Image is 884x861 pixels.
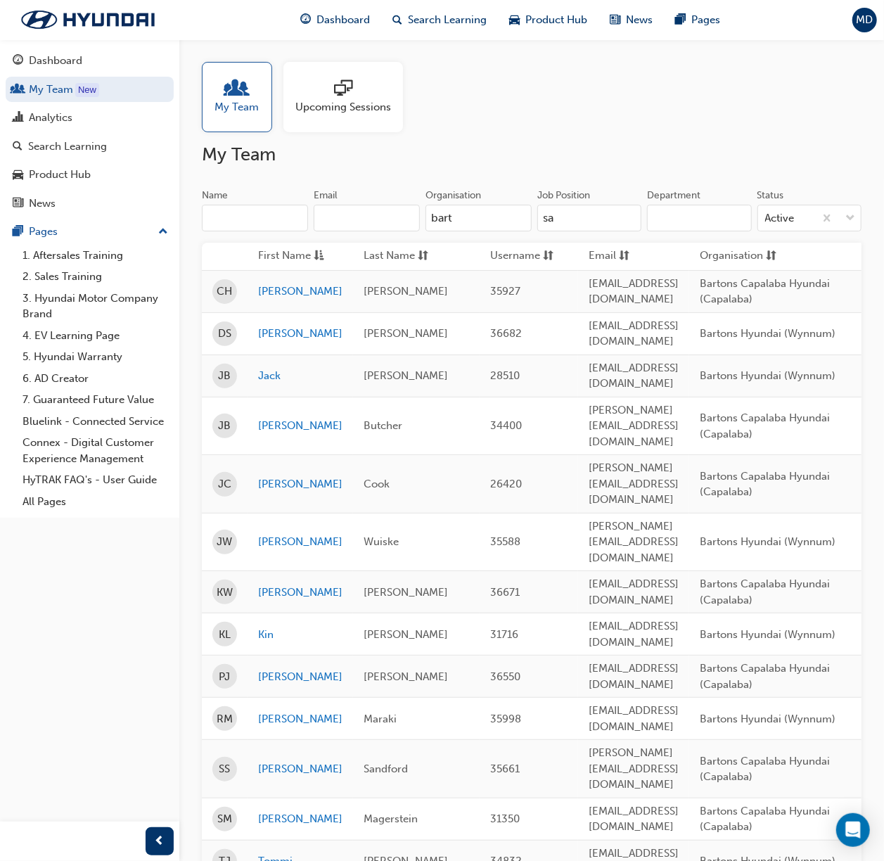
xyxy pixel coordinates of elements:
[676,11,686,29] span: pages-icon
[364,812,418,825] span: Magerstein
[258,418,342,434] a: [PERSON_NAME]
[589,620,679,649] span: [EMAIL_ADDRESS][DOMAIN_NAME]
[314,205,420,231] input: Email
[700,248,763,265] span: Organisation
[6,45,174,219] button: DashboardMy TeamAnalyticsSearch LearningProduct HubNews
[219,627,231,643] span: KL
[364,248,415,265] span: Last Name
[202,143,861,166] h2: My Team
[13,112,23,125] span: chart-icon
[490,763,520,775] span: 35661
[218,476,231,492] span: JC
[13,55,23,68] span: guage-icon
[6,77,174,103] a: My Team
[217,283,233,300] span: CH
[836,813,870,847] div: Open Intercom Messenger
[258,476,342,492] a: [PERSON_NAME]
[17,325,174,347] a: 4. EV Learning Page
[258,761,342,777] a: [PERSON_NAME]
[258,585,342,601] a: [PERSON_NAME]
[215,99,260,115] span: My Team
[258,248,311,265] span: First Name
[17,368,174,390] a: 6. AD Creator
[295,99,391,115] span: Upcoming Sessions
[647,205,751,231] input: Department
[852,8,877,32] button: MD
[364,535,399,548] span: Wuiske
[6,105,174,131] a: Analytics
[589,248,666,265] button: Emailsorting-icon
[75,83,99,97] div: Tooltip anchor
[490,628,518,641] span: 31716
[364,369,448,382] span: [PERSON_NAME]
[490,419,522,432] span: 34400
[589,319,679,348] span: [EMAIL_ADDRESS][DOMAIN_NAME]
[490,670,520,683] span: 36550
[290,6,382,34] a: guage-iconDashboard
[589,805,679,834] span: [EMAIL_ADDRESS][DOMAIN_NAME]
[700,248,777,265] button: Organisationsorting-icon
[283,62,414,132] a: Upcoming Sessions
[589,662,679,691] span: [EMAIL_ADDRESS][DOMAIN_NAME]
[258,811,342,827] a: [PERSON_NAME]
[6,162,174,188] a: Product Hub
[258,627,342,643] a: Kin
[490,586,520,599] span: 36671
[202,189,228,203] div: Name
[665,6,732,34] a: pages-iconPages
[490,812,520,825] span: 31350
[490,369,520,382] span: 28510
[6,48,174,74] a: Dashboard
[364,670,448,683] span: [PERSON_NAME]
[7,5,169,34] img: Trak
[258,711,342,727] a: [PERSON_NAME]
[29,110,72,126] div: Analytics
[499,6,599,34] a: car-iconProduct Hub
[17,411,174,433] a: Bluelink - Connected Service
[13,226,23,238] span: pages-icon
[6,219,174,245] button: Pages
[409,12,487,28] span: Search Learning
[258,326,342,342] a: [PERSON_NAME]
[589,461,679,506] span: [PERSON_NAME][EMAIL_ADDRESS][DOMAIN_NAME]
[589,520,679,564] span: [PERSON_NAME][EMAIL_ADDRESS][DOMAIN_NAME]
[589,277,679,306] span: [EMAIL_ADDRESS][DOMAIN_NAME]
[258,368,342,384] a: Jack
[364,419,402,432] span: Butcher
[857,12,873,28] span: MD
[526,12,588,28] span: Product Hub
[393,11,403,29] span: search-icon
[219,368,231,384] span: JB
[537,205,641,231] input: Job Position
[364,248,441,265] button: Last Namesorting-icon
[13,198,23,210] span: news-icon
[692,12,721,28] span: Pages
[217,534,233,550] span: JW
[29,196,56,212] div: News
[314,189,338,203] div: Email
[218,326,231,342] span: DS
[17,491,174,513] a: All Pages
[301,11,312,29] span: guage-icon
[627,12,653,28] span: News
[364,713,397,725] span: Maraki
[589,362,679,390] span: [EMAIL_ADDRESS][DOMAIN_NAME]
[13,84,23,96] span: people-icon
[490,713,521,725] span: 35998
[364,763,408,775] span: Sandford
[589,704,679,733] span: [EMAIL_ADDRESS][DOMAIN_NAME]
[17,469,174,491] a: HyTRAK FAQ's - User Guide
[700,369,835,382] span: Bartons Hyundai (Wynnum)
[217,811,232,827] span: SM
[619,248,629,265] span: sorting-icon
[537,189,590,203] div: Job Position
[6,134,174,160] a: Search Learning
[364,478,390,490] span: Cook
[700,805,830,834] span: Bartons Capalaba Hyundai (Capalaba)
[543,248,553,265] span: sorting-icon
[757,189,784,203] div: Status
[258,669,342,685] a: [PERSON_NAME]
[17,288,174,325] a: 3. Hyundai Motor Company Brand
[29,53,82,69] div: Dashboard
[425,205,532,231] input: Organisation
